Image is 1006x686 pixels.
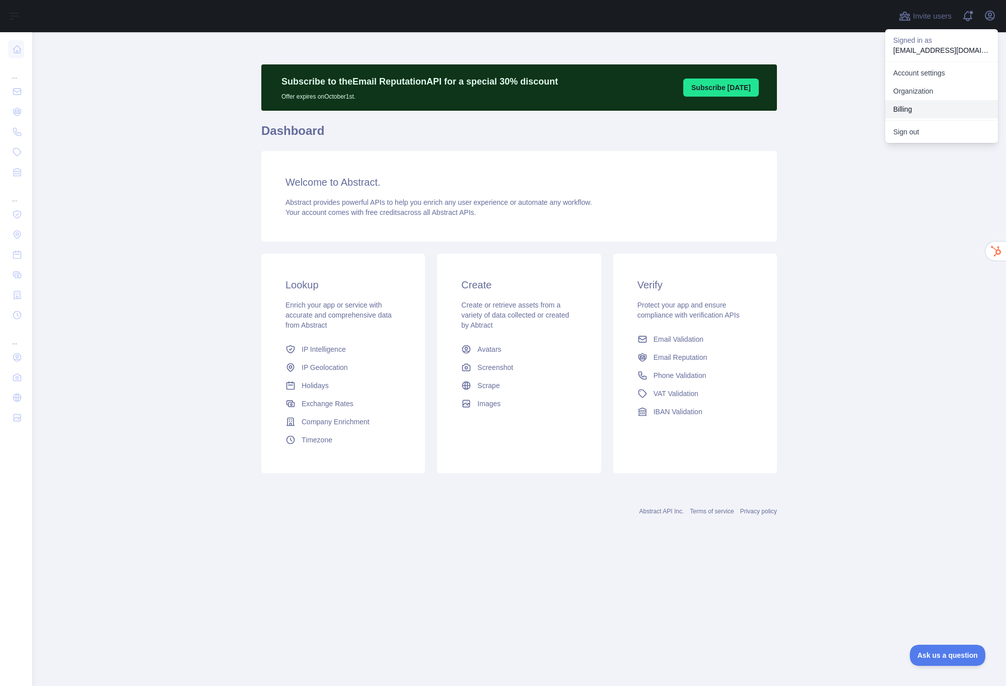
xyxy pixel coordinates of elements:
[302,380,329,391] span: Holidays
[302,417,370,427] span: Company Enrichment
[637,301,740,319] span: Protect your app and ensure compliance with verification APIs
[885,100,998,118] button: Billing
[654,370,706,380] span: Phone Validation
[457,340,581,358] a: Avatars
[461,278,577,292] h3: Create
[477,380,499,391] span: Scrape
[690,508,734,515] a: Terms of service
[261,123,777,147] h1: Dashboard
[457,376,581,395] a: Scrape
[281,74,558,89] p: Subscribe to the Email Reputation API for a special 30 % discount
[285,301,392,329] span: Enrich your app or service with accurate and comprehensive data from Abstract
[885,82,998,100] a: Organization
[633,385,757,403] a: VAT Validation
[8,183,24,203] div: ...
[633,330,757,348] a: Email Validation
[302,344,346,354] span: IP Intelligence
[633,366,757,385] a: Phone Validation
[683,79,759,97] button: Subscribe [DATE]
[8,60,24,81] div: ...
[639,508,684,515] a: Abstract API Inc.
[457,358,581,376] a: Screenshot
[302,399,353,409] span: Exchange Rates
[885,123,998,141] button: Sign out
[885,64,998,82] a: Account settings
[285,278,401,292] h3: Lookup
[633,348,757,366] a: Email Reputation
[893,45,990,55] p: [EMAIL_ADDRESS][DOMAIN_NAME]
[461,301,569,329] span: Create or retrieve assets from a variety of data collected or created by Abtract
[654,389,698,399] span: VAT Validation
[477,344,501,354] span: Avatars
[477,399,500,409] span: Images
[302,362,348,372] span: IP Geolocation
[302,435,332,445] span: Timezone
[637,278,753,292] h3: Verify
[740,508,777,515] a: Privacy policy
[281,89,558,101] p: Offer expires on October 1st.
[281,395,405,413] a: Exchange Rates
[910,645,986,666] iframe: Toggle Customer Support
[281,358,405,376] a: IP Geolocation
[893,35,990,45] p: Signed in as
[633,403,757,421] a: IBAN Validation
[654,334,703,344] span: Email Validation
[8,326,24,346] div: ...
[281,376,405,395] a: Holidays
[285,175,753,189] h3: Welcome to Abstract.
[281,413,405,431] a: Company Enrichment
[281,340,405,358] a: IP Intelligence
[654,352,707,362] span: Email Reputation
[477,362,513,372] span: Screenshot
[913,11,952,22] span: Invite users
[457,395,581,413] a: Images
[281,431,405,449] a: Timezone
[654,407,702,417] span: IBAN Validation
[366,208,400,216] span: free credits
[285,208,476,216] span: Your account comes with across all Abstract APIs.
[897,8,954,24] button: Invite users
[285,198,592,206] span: Abstract provides powerful APIs to help you enrich any user experience or automate any workflow.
